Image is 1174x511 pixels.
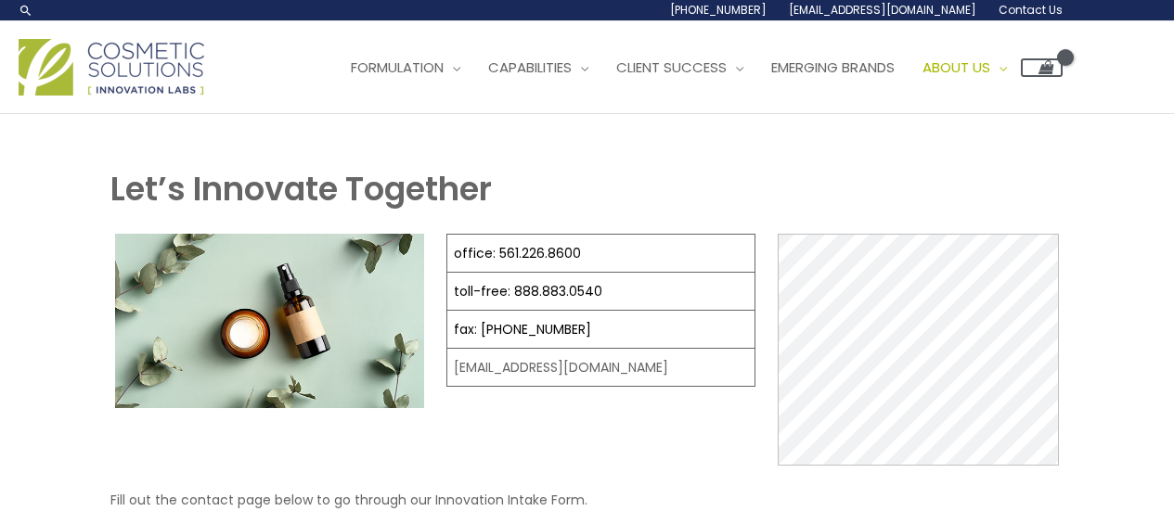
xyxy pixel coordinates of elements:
span: Formulation [351,57,444,77]
img: Contact page image for private label skincare manufacturer Cosmetic solutions shows a skin care b... [115,234,424,408]
span: Client Success [616,57,727,77]
span: Emerging Brands [771,57,895,77]
span: Contact Us [999,2,1063,18]
a: Client Success [602,40,757,96]
a: View Shopping Cart, empty [1021,58,1063,77]
span: [PHONE_NUMBER] [670,2,767,18]
a: toll-free: 888.883.0540 [454,282,602,300]
span: Capabilities [488,57,572,77]
td: [EMAIL_ADDRESS][DOMAIN_NAME] [447,349,755,387]
a: About Us [909,40,1021,96]
a: office: 561.226.8600 [454,244,581,262]
span: About Us [922,57,990,77]
a: Search icon link [19,3,33,18]
a: Formulation [337,40,474,96]
nav: Site Navigation [323,40,1063,96]
strong: Let’s Innovate Together [110,166,492,211]
img: Cosmetic Solutions Logo [19,39,204,96]
a: fax: [PHONE_NUMBER] [454,320,591,339]
a: Emerging Brands [757,40,909,96]
a: Capabilities [474,40,602,96]
span: [EMAIL_ADDRESS][DOMAIN_NAME] [789,2,976,18]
